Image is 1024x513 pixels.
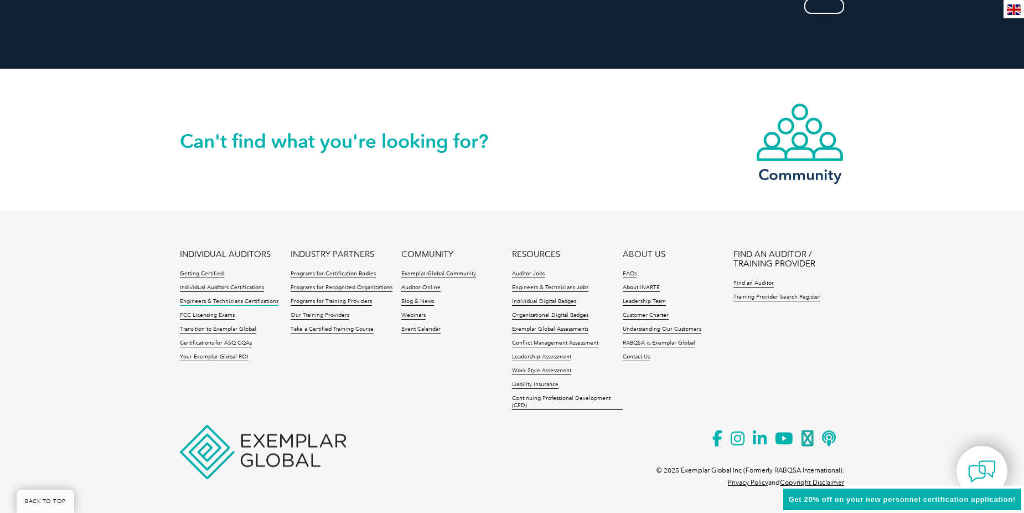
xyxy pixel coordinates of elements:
img: Exemplar Global [180,425,346,479]
a: Programs for Recognized Organizations [291,284,392,292]
a: RESOURCES [512,250,560,259]
a: Individual Auditors Certifications [180,284,264,292]
img: en [1007,4,1021,15]
a: Exemplar Global Community [401,270,476,278]
a: Auditor Online [401,284,441,292]
a: INDIVIDUAL AUDITORS [180,250,271,259]
a: Programs for Certification Bodies [291,270,376,278]
a: Take a Certified Training Course [291,326,374,334]
p: and [728,476,844,489]
a: Transition to Exemplar Global [180,326,256,334]
a: Conflict Management Assessment [512,340,598,347]
span: Get 20% off on your new personnel certification application! [789,495,1016,504]
img: icon-community.webp [756,102,844,162]
a: FAQs [623,270,637,278]
a: Certifications for ASQ CQAs [180,340,252,347]
a: Leadership Team [623,298,666,306]
img: contact-chat.png [968,458,996,485]
a: Leadership Assessment [512,353,571,361]
a: Programs for Training Providers [291,298,372,306]
p: © 2025 Exemplar Global Inc (Formerly RABQSA International). [656,464,844,476]
a: Work Style Assessment [512,367,571,375]
a: BACK TO TOP [17,490,74,513]
a: Engineers & Technicians Certifications [180,298,278,306]
a: FIND AN AUDITOR / TRAINING PROVIDER [733,250,844,269]
a: Continuing Professional Development (CPD) [512,395,623,410]
a: Exemplar Global Assessments [512,326,588,334]
a: COMMUNITY [401,250,453,259]
a: Find an Auditor [733,280,774,288]
a: Your Exemplar Global ROI [180,353,249,361]
h2: Can't find what you're looking for? [180,132,512,150]
h3: Community [756,168,844,182]
a: ABOUT US [623,250,665,259]
a: About iNARTE [623,284,660,292]
a: Our Training Providers [291,312,349,320]
a: Engineers & Technicians Jobs [512,284,588,292]
a: Copyright Disclaimer [780,479,844,486]
a: Training Provider Search Register [733,294,820,301]
a: INDUSTRY PARTNERS [291,250,374,259]
a: Liability Insurance [512,381,558,389]
a: Privacy Policy [728,479,768,486]
a: Contact Us [623,353,650,361]
a: Understanding Our Customers [623,326,701,334]
a: Auditor Jobs [512,270,545,278]
a: Organizational Digital Badges [512,312,588,320]
a: Event Calendar [401,326,441,334]
a: Individual Digital Badges [512,298,576,306]
a: Community [756,102,844,182]
a: Blog & News [401,298,434,306]
a: Webinars [401,312,426,320]
a: FCC Licensing Exams [180,312,235,320]
a: Customer Charter [623,312,669,320]
a: RABQSA is Exemplar Global [623,340,695,347]
a: Getting Certified [180,270,224,278]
